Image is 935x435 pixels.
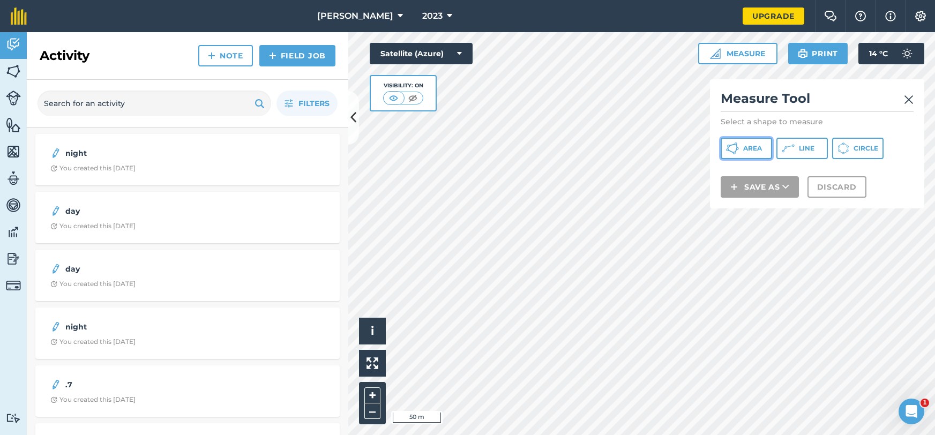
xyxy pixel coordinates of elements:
strong: day [65,205,235,217]
img: svg+xml;base64,PHN2ZyB4bWxucz0iaHR0cDovL3d3dy53My5vcmcvMjAwMC9zdmciIHdpZHRoPSI1NiIgaGVpZ2h0PSI2MC... [6,117,21,133]
img: svg+xml;base64,PD94bWwgdmVyc2lvbj0iMS4wIiBlbmNvZGluZz0idXRmLTgiPz4KPCEtLSBHZW5lcmF0b3I6IEFkb2JlIE... [50,205,61,217]
input: Search for an activity [38,91,271,116]
button: Satellite (Azure) [370,43,473,64]
img: Two speech bubbles overlapping with the left bubble in the forefront [824,11,837,21]
a: Upgrade [743,7,804,25]
img: Ruler icon [710,48,721,59]
span: Filters [298,97,330,109]
img: Clock with arrow pointing clockwise [50,223,57,230]
img: svg+xml;base64,PD94bWwgdmVyc2lvbj0iMS4wIiBlbmNvZGluZz0idXRmLTgiPz4KPCEtLSBHZW5lcmF0b3I6IEFkb2JlIE... [50,147,61,160]
img: svg+xml;base64,PHN2ZyB4bWxucz0iaHR0cDovL3d3dy53My5vcmcvMjAwMC9zdmciIHdpZHRoPSIxNCIgaGVpZ2h0PSIyNC... [269,49,276,62]
a: Field Job [259,45,335,66]
span: [PERSON_NAME] [317,10,393,22]
button: Discard [807,176,866,198]
div: You created this [DATE] [50,337,136,346]
img: svg+xml;base64,PD94bWwgdmVyc2lvbj0iMS4wIiBlbmNvZGluZz0idXRmLTgiPz4KPCEtLSBHZW5lcmF0b3I6IEFkb2JlIE... [6,91,21,106]
img: svg+xml;base64,PHN2ZyB4bWxucz0iaHR0cDovL3d3dy53My5vcmcvMjAwMC9zdmciIHdpZHRoPSI1NiIgaGVpZ2h0PSI2MC... [6,63,21,79]
iframe: Intercom live chat [899,399,924,424]
img: svg+xml;base64,PHN2ZyB4bWxucz0iaHR0cDovL3d3dy53My5vcmcvMjAwMC9zdmciIHdpZHRoPSIxOSIgaGVpZ2h0PSIyNC... [798,47,808,60]
div: Visibility: On [383,81,424,90]
p: Select a shape to measure [721,116,914,127]
a: nightClock with arrow pointing clockwiseYou created this [DATE] [42,314,333,352]
span: Area [743,144,762,153]
img: svg+xml;base64,PHN2ZyB4bWxucz0iaHR0cDovL3d3dy53My5vcmcvMjAwMC9zdmciIHdpZHRoPSI1NiIgaGVpZ2h0PSI2MC... [6,144,21,160]
img: svg+xml;base64,PHN2ZyB4bWxucz0iaHR0cDovL3d3dy53My5vcmcvMjAwMC9zdmciIHdpZHRoPSI1MCIgaGVpZ2h0PSI0MC... [406,93,420,103]
button: Filters [276,91,338,116]
button: Line [776,138,828,159]
span: 2023 [422,10,443,22]
a: .7Clock with arrow pointing clockwiseYou created this [DATE] [42,372,333,410]
img: A cog icon [914,11,927,21]
button: + [364,387,380,403]
img: Clock with arrow pointing clockwise [50,281,57,288]
img: svg+xml;base64,PD94bWwgdmVyc2lvbj0iMS4wIiBlbmNvZGluZz0idXRmLTgiPz4KPCEtLSBHZW5lcmF0b3I6IEFkb2JlIE... [6,251,21,267]
h2: Measure Tool [721,90,914,112]
img: svg+xml;base64,PD94bWwgdmVyc2lvbj0iMS4wIiBlbmNvZGluZz0idXRmLTgiPz4KPCEtLSBHZW5lcmF0b3I6IEFkb2JlIE... [50,378,61,391]
h2: Activity [40,47,89,64]
img: A question mark icon [854,11,867,21]
span: 1 [921,399,929,407]
span: Line [799,144,814,153]
img: svg+xml;base64,PHN2ZyB4bWxucz0iaHR0cDovL3d3dy53My5vcmcvMjAwMC9zdmciIHdpZHRoPSIyMiIgaGVpZ2h0PSIzMC... [904,93,914,106]
span: 14 ° C [869,43,888,64]
span: Circle [854,144,878,153]
img: Clock with arrow pointing clockwise [50,396,57,403]
button: Area [721,138,772,159]
div: You created this [DATE] [50,280,136,288]
span: i [371,324,374,337]
img: svg+xml;base64,PD94bWwgdmVyc2lvbj0iMS4wIiBlbmNvZGluZz0idXRmLTgiPz4KPCEtLSBHZW5lcmF0b3I6IEFkb2JlIE... [50,262,61,275]
img: Clock with arrow pointing clockwise [50,339,57,346]
strong: night [65,147,235,159]
img: svg+xml;base64,PD94bWwgdmVyc2lvbj0iMS4wIiBlbmNvZGluZz0idXRmLTgiPz4KPCEtLSBHZW5lcmF0b3I6IEFkb2JlIE... [6,413,21,423]
button: i [359,318,386,344]
a: dayClock with arrow pointing clockwiseYou created this [DATE] [42,198,333,237]
img: svg+xml;base64,PHN2ZyB4bWxucz0iaHR0cDovL3d3dy53My5vcmcvMjAwMC9zdmciIHdpZHRoPSIxNCIgaGVpZ2h0PSIyNC... [208,49,215,62]
button: Circle [832,138,884,159]
img: svg+xml;base64,PHN2ZyB4bWxucz0iaHR0cDovL3d3dy53My5vcmcvMjAwMC9zdmciIHdpZHRoPSIxNyIgaGVpZ2h0PSIxNy... [885,10,896,22]
button: 14 °C [858,43,924,64]
img: svg+xml;base64,PD94bWwgdmVyc2lvbj0iMS4wIiBlbmNvZGluZz0idXRmLTgiPz4KPCEtLSBHZW5lcmF0b3I6IEFkb2JlIE... [50,320,61,333]
img: svg+xml;base64,PD94bWwgdmVyc2lvbj0iMS4wIiBlbmNvZGluZz0idXRmLTgiPz4KPCEtLSBHZW5lcmF0b3I6IEFkb2JlIE... [6,278,21,293]
img: Clock with arrow pointing clockwise [50,165,57,172]
img: svg+xml;base64,PD94bWwgdmVyc2lvbj0iMS4wIiBlbmNvZGluZz0idXRmLTgiPz4KPCEtLSBHZW5lcmF0b3I6IEFkb2JlIE... [6,36,21,52]
strong: .7 [65,379,235,391]
img: svg+xml;base64,PHN2ZyB4bWxucz0iaHR0cDovL3d3dy53My5vcmcvMjAwMC9zdmciIHdpZHRoPSIxOSIgaGVpZ2h0PSIyNC... [255,97,265,110]
a: Note [198,45,253,66]
img: fieldmargin Logo [11,7,27,25]
img: svg+xml;base64,PHN2ZyB4bWxucz0iaHR0cDovL3d3dy53My5vcmcvMjAwMC9zdmciIHdpZHRoPSIxNCIgaGVpZ2h0PSIyNC... [730,181,738,193]
button: Print [788,43,848,64]
img: svg+xml;base64,PHN2ZyB4bWxucz0iaHR0cDovL3d3dy53My5vcmcvMjAwMC9zdmciIHdpZHRoPSI1MCIgaGVpZ2h0PSI0MC... [387,93,400,103]
img: svg+xml;base64,PD94bWwgdmVyc2lvbj0iMS4wIiBlbmNvZGluZz0idXRmLTgiPz4KPCEtLSBHZW5lcmF0b3I6IEFkb2JlIE... [6,170,21,186]
img: svg+xml;base64,PD94bWwgdmVyc2lvbj0iMS4wIiBlbmNvZGluZz0idXRmLTgiPz4KPCEtLSBHZW5lcmF0b3I6IEFkb2JlIE... [6,197,21,213]
button: – [364,403,380,419]
img: Four arrows, one pointing top left, one top right, one bottom right and the last bottom left [366,357,378,369]
strong: night [65,321,235,333]
button: Save as [721,176,799,198]
div: You created this [DATE] [50,164,136,172]
img: svg+xml;base64,PD94bWwgdmVyc2lvbj0iMS4wIiBlbmNvZGluZz0idXRmLTgiPz4KPCEtLSBHZW5lcmF0b3I6IEFkb2JlIE... [896,43,918,64]
a: dayClock with arrow pointing clockwiseYou created this [DATE] [42,256,333,295]
a: nightClock with arrow pointing clockwiseYou created this [DATE] [42,140,333,179]
strong: day [65,263,235,275]
button: Measure [698,43,777,64]
div: You created this [DATE] [50,222,136,230]
div: You created this [DATE] [50,395,136,404]
img: svg+xml;base64,PD94bWwgdmVyc2lvbj0iMS4wIiBlbmNvZGluZz0idXRmLTgiPz4KPCEtLSBHZW5lcmF0b3I6IEFkb2JlIE... [6,224,21,240]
